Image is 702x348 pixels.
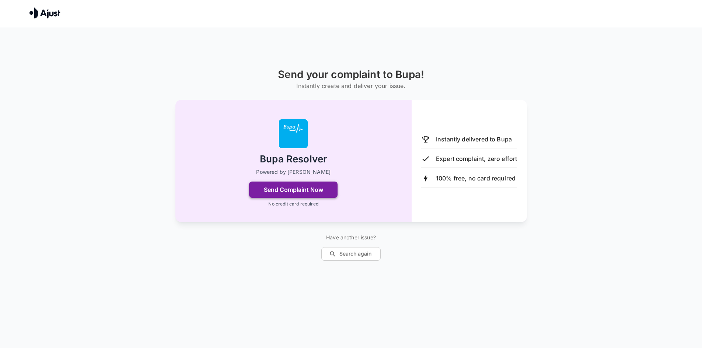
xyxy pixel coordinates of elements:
p: Have another issue? [321,234,381,241]
img: Ajust [29,7,60,18]
p: Expert complaint, zero effort [436,154,517,163]
h2: Bupa Resolver [260,153,327,166]
button: Search again [321,247,381,261]
p: 100% free, no card required [436,174,516,183]
h1: Send your complaint to Bupa! [278,68,424,81]
p: Powered by [PERSON_NAME] [256,168,331,176]
p: No credit card required [268,201,318,207]
button: Send Complaint Now [249,182,338,198]
p: Instantly delivered to Bupa [436,135,512,144]
h6: Instantly create and deliver your issue. [278,81,424,91]
img: Bupa [279,119,308,148]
